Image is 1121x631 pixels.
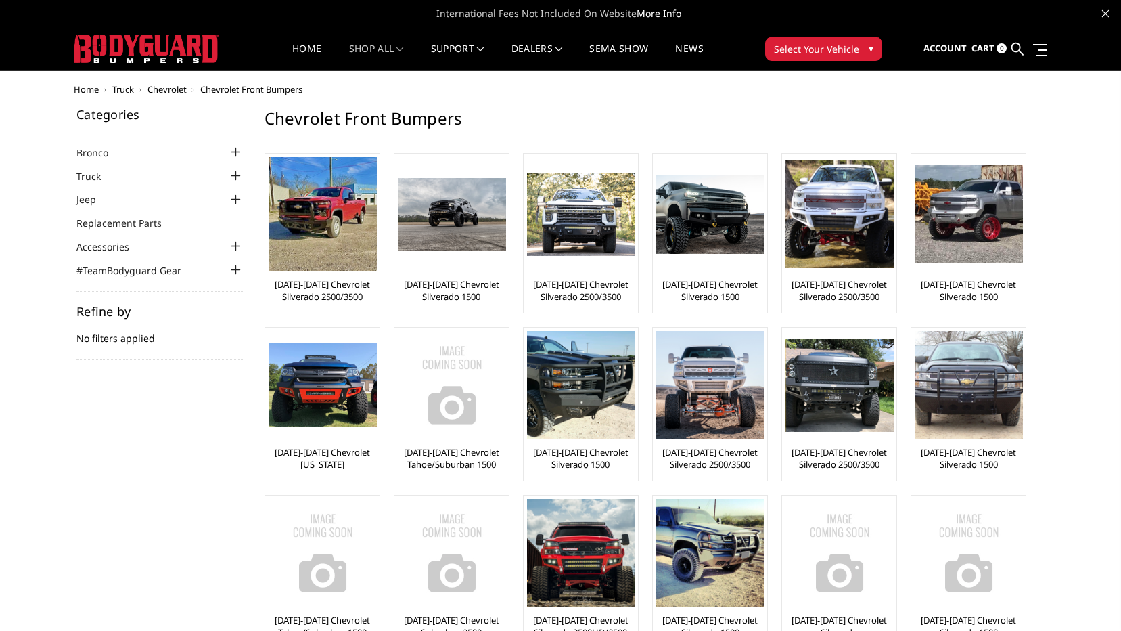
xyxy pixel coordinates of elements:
a: [DATE]-[DATE] Chevrolet Silverado 2500/3500 [785,446,893,471]
a: [DATE]-[DATE] Chevrolet Silverado 1500 [656,278,764,303]
span: Account [923,42,967,54]
a: [DATE]-[DATE] Chevrolet Silverado 2500/3500 [269,278,376,303]
a: Truck [112,83,134,95]
a: SEMA Show [589,44,648,70]
img: No Image [398,331,506,439]
a: News [675,44,703,70]
a: [DATE]-[DATE] Chevrolet Silverado 2500/3500 [527,278,635,303]
a: [DATE]-[DATE] Chevrolet Silverado 1500 [398,278,505,303]
a: Truck [76,169,118,183]
a: [DATE]-[DATE] Chevrolet [US_STATE] [269,446,376,471]
span: Chevrolet Front Bumpers [200,83,302,95]
span: 0 [997,43,1007,53]
a: Account [923,30,967,67]
span: Cart [971,42,994,54]
img: No Image [785,499,894,607]
a: Home [74,83,99,95]
a: Home [292,44,321,70]
a: [DATE]-[DATE] Chevrolet Tahoe/Suburban 1500 [398,446,505,471]
img: No Image [398,499,506,607]
a: [DATE]-[DATE] Chevrolet Silverado 1500 [915,446,1022,471]
a: Jeep [76,192,113,206]
a: shop all [349,44,404,70]
a: More Info [637,7,681,20]
a: Support [431,44,484,70]
span: Select Your Vehicle [774,42,859,56]
a: Cart 0 [971,30,1007,67]
a: No Image [785,499,893,607]
a: [DATE]-[DATE] Chevrolet Silverado 2500/3500 [785,278,893,303]
img: No Image [269,499,377,607]
a: [DATE]-[DATE] Chevrolet Silverado 2500/3500 [656,446,764,471]
img: BODYGUARD BUMPERS [74,35,219,63]
span: ▾ [869,41,873,56]
h5: Categories [76,108,244,121]
div: No filters applied [76,305,244,360]
a: #TeamBodyguard Gear [76,263,198,278]
h1: Chevrolet Front Bumpers [265,108,1025,139]
a: Replacement Parts [76,216,179,230]
img: No Image [915,499,1023,607]
a: Accessories [76,240,146,254]
a: No Image [269,499,376,607]
a: Dealers [511,44,563,70]
h5: Refine by [76,305,244,318]
button: Select Your Vehicle [765,37,882,61]
a: Chevrolet [147,83,187,95]
a: Bronco [76,146,125,160]
a: [DATE]-[DATE] Chevrolet Silverado 1500 [915,278,1022,303]
a: [DATE]-[DATE] Chevrolet Silverado 1500 [527,446,635,471]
